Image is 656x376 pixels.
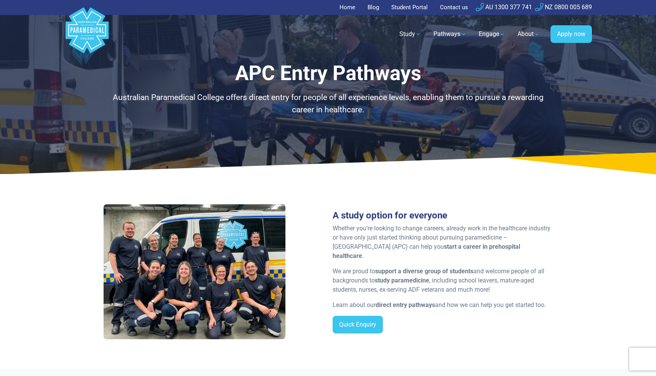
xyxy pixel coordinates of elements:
a: AU 1300 377 741 [476,3,532,11]
a: Australian Paramedical College [64,15,110,54]
strong: study paramedicine [375,277,429,284]
h3: A study option for everyone [333,210,552,221]
p: Learn about our and how we can help you get started too. [333,300,552,310]
a: Pathways [429,23,471,45]
a: Study [395,23,426,45]
a: Quick Enquiry [333,316,383,333]
p: Australian Paramedical College offers direct entry for people of all experience levels, enabling ... [104,92,552,116]
strong: support a diverse group of students [375,268,473,275]
p: Whether you’re looking to change careers, already work in the healthcare industry or have only ju... [333,224,552,261]
h1: APC Entry Pathways [104,61,552,85]
a: NZ 0800 005 689 [535,3,592,11]
a: Engage [474,23,510,45]
a: About [513,23,544,45]
p: We are proud to and welcome people of all backgrounds to , including school leavers, mature-aged ... [333,267,552,294]
strong: direct entry pathways [376,301,435,309]
a: Apply now [551,25,592,43]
